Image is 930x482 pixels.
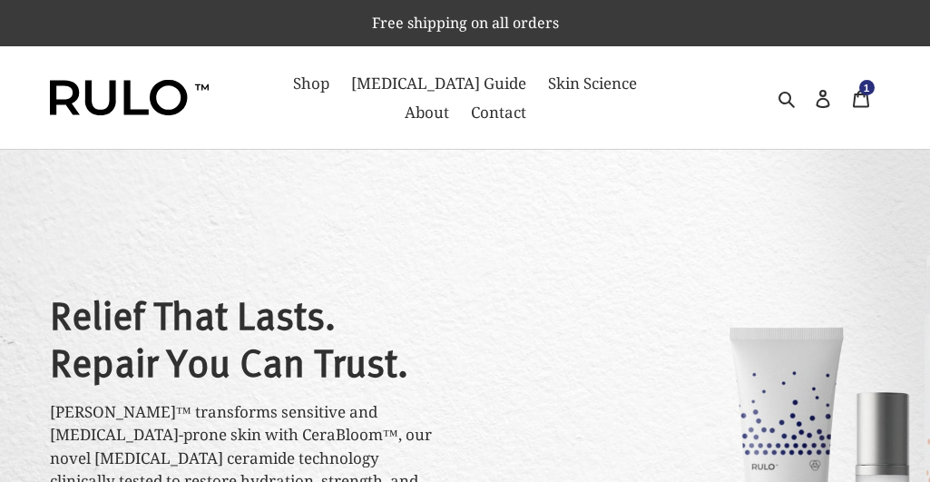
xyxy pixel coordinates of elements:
[842,77,880,119] a: 1
[50,290,434,384] h2: Relief That Lasts. Repair You Can Trust.
[539,69,646,98] a: Skin Science
[471,102,526,123] span: Contact
[50,80,209,116] img: Rulo™ Skin
[462,98,535,127] a: Contact
[864,83,870,93] span: 1
[548,73,637,94] span: Skin Science
[405,102,449,123] span: About
[2,2,928,44] p: Free shipping on all orders
[351,73,526,94] span: [MEDICAL_DATA] Guide
[342,69,535,98] a: [MEDICAL_DATA] Guide
[293,73,329,94] span: Shop
[839,397,912,464] iframe: Gorgias live chat messenger
[284,69,338,98] a: Shop
[396,98,458,127] a: About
